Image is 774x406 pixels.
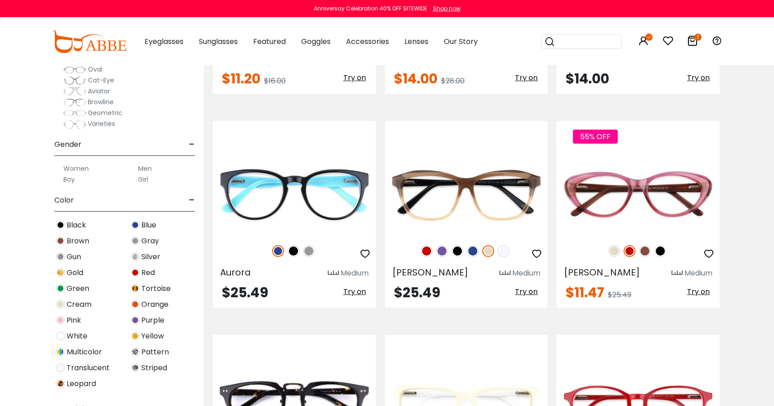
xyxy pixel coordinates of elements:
span: Browline [88,97,114,106]
span: Varieties [88,119,115,128]
img: Orange [131,300,139,309]
span: Cream [67,299,91,310]
span: Oval [88,65,102,74]
img: Red Irene - Acetate ,Universal Bridge Fit [557,154,720,235]
span: Our Story [444,36,478,47]
span: Try on [687,72,710,83]
img: Cream Sonia - Acetate ,Universal Bridge Fit [385,154,548,235]
span: Pink [67,315,81,326]
img: Black [56,221,65,229]
div: Medium [512,268,540,279]
img: Translucent [56,363,65,372]
img: abbeglasses.com [52,30,126,53]
span: Blue [141,220,156,231]
img: Translucent [498,245,510,257]
span: Geometric [88,108,122,117]
span: Yellow [141,331,164,342]
div: Shop now [433,5,461,13]
img: Browline.png [63,98,86,107]
a: Shop now [428,5,461,12]
span: Translucent [67,362,110,373]
img: Black [288,245,299,257]
span: Accessories [346,36,389,47]
span: Purple [141,315,164,326]
button: Try on [684,72,712,84]
img: Cream [482,245,494,257]
span: $14.00 [394,69,437,88]
img: Cream [608,245,620,257]
span: $11.20 [222,69,260,88]
button: Try on [512,286,540,298]
span: $25.49 [608,290,631,300]
img: Aviator.png [63,87,86,96]
a: 1 [687,37,698,48]
div: Medium [341,268,369,279]
img: Brown [56,237,65,245]
span: Try on [343,72,366,83]
img: Blue [272,245,284,257]
button: Try on [341,72,369,84]
span: Black [67,220,86,231]
span: Striped [141,362,167,373]
span: 55% OFF [573,130,618,144]
img: Red [131,268,139,277]
span: Gender [54,134,82,155]
span: [PERSON_NAME] [392,266,468,279]
span: Brown [67,236,89,246]
img: Geometric.png [63,109,86,118]
span: Multicolor [67,347,102,358]
img: size ruler [500,270,510,277]
span: $16.00 [264,76,286,86]
img: Green [56,284,65,293]
img: size ruler [672,270,683,277]
span: Gold [67,267,83,278]
img: White [56,332,65,340]
img: Purple [436,245,448,257]
span: Gun [67,251,81,262]
span: Silver [141,251,160,262]
span: White [67,331,87,342]
span: Aviator [88,87,110,96]
img: Tortoise [131,284,139,293]
img: Cream [56,300,65,309]
span: Orange [141,299,168,310]
a: Blue Aurora - Acetate ,Universal Bridge Fit [213,154,376,235]
span: Try on [515,72,538,83]
img: Varieties.png [63,120,86,129]
img: Pattern [131,348,139,356]
button: Try on [512,72,540,84]
img: Blue [467,245,479,257]
div: Medium [684,268,712,279]
img: Blue [131,221,139,229]
span: $11.47 [566,283,604,302]
img: Gray [131,237,139,245]
img: Gold [56,268,65,277]
label: Women [63,163,89,174]
span: Color [54,189,74,211]
img: Red [421,245,433,257]
span: Tortoise [141,283,171,294]
span: $28.00 [441,76,465,86]
span: $14.00 [566,69,609,88]
div: Anniversay Celebration 40% OFF SITEWIDE [314,5,427,13]
img: size ruler [328,270,339,277]
button: Try on [684,286,712,298]
span: - [189,189,195,211]
img: Silver [131,252,139,261]
label: Boy [63,174,75,185]
span: Green [67,283,89,294]
img: Yellow [131,332,139,340]
span: Goggles [301,36,331,47]
span: $25.49 [222,283,268,302]
span: Gray [141,236,159,246]
img: Pink [56,316,65,324]
img: Purple [131,316,139,324]
label: Girl [138,174,148,185]
span: Cat-Eye [88,76,114,85]
span: Try on [687,286,710,297]
span: Try on [515,286,538,297]
img: Multicolor [56,348,65,356]
span: Try on [343,286,366,297]
img: Black [452,245,463,257]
